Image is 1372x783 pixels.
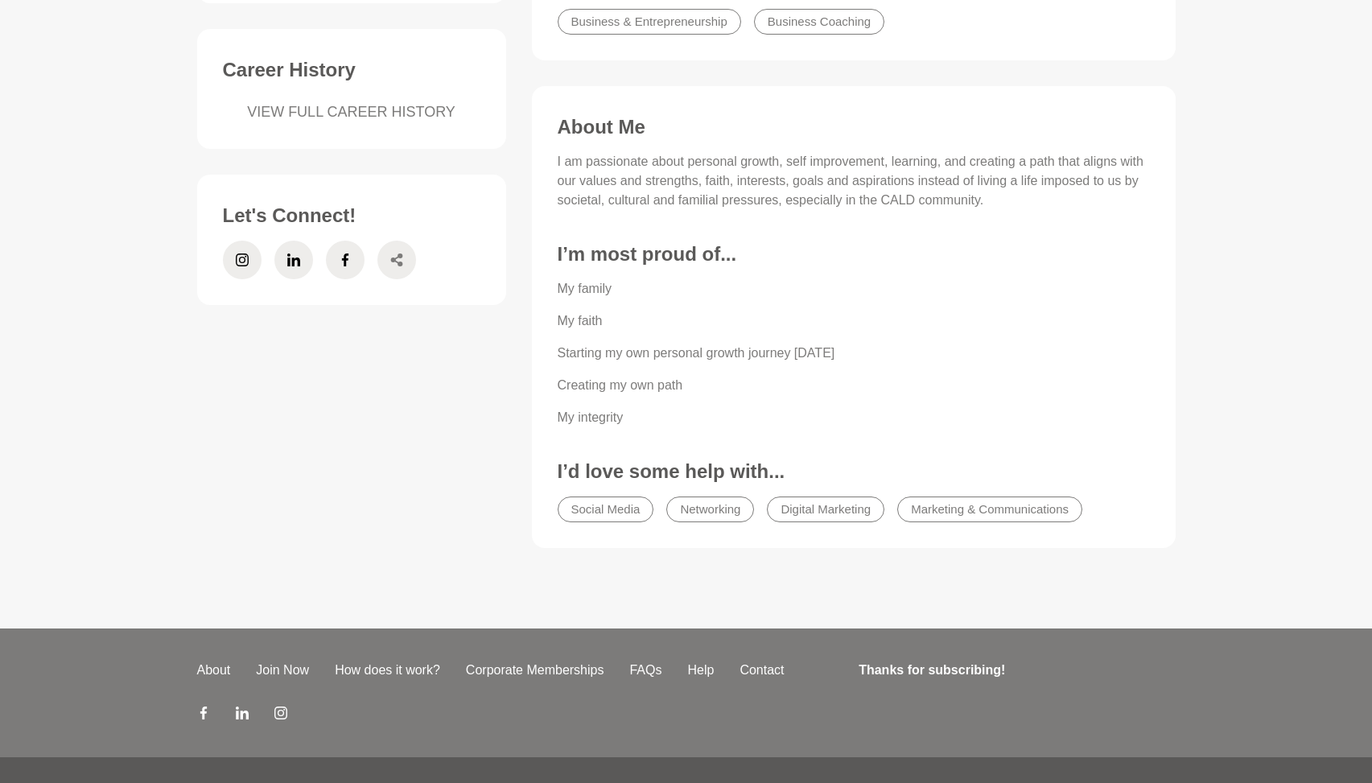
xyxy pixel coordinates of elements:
a: LinkedIn [274,241,313,279]
h3: Let's Connect! [223,204,480,228]
p: My integrity [558,408,1150,427]
p: My faith [558,311,1150,331]
p: I am passionate about personal growth, self improvement, learning, and creating a path that align... [558,152,1150,210]
p: Starting my own personal growth journey [DATE] [558,344,1150,363]
h3: I’d love some help with... [558,459,1150,484]
h3: About Me [558,115,1150,139]
a: Facebook [326,241,365,279]
h4: Thanks for subscribing! [859,661,1165,680]
p: My family [558,279,1150,299]
a: Instagram [223,241,262,279]
h3: Career History [223,58,480,82]
h3: I’m most proud of... [558,242,1150,266]
a: Share [377,241,416,279]
a: Corporate Memberships [453,661,617,680]
a: VIEW FULL CAREER HISTORY [223,101,480,123]
a: Help [674,661,727,680]
a: LinkedIn [236,706,249,725]
a: FAQs [616,661,674,680]
a: Facebook [197,706,210,725]
a: How does it work? [322,661,453,680]
a: Contact [727,661,797,680]
a: Join Now [243,661,322,680]
p: Creating my own path [558,376,1150,395]
a: Instagram [274,706,287,725]
a: About [184,661,244,680]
